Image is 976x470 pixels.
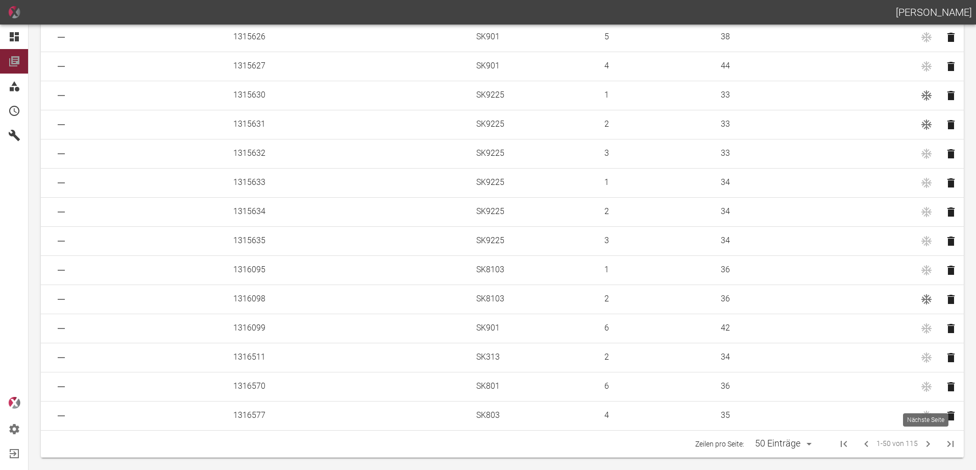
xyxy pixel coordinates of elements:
[468,22,596,52] td: SK901
[596,314,713,343] td: 6
[596,285,713,314] td: 2
[713,139,910,168] td: 33
[903,413,948,427] div: Nächste Seite
[941,110,961,139] button: Auftrag entfernen
[941,402,961,430] button: Auftrag entfernen
[225,401,347,430] td: 1316577
[596,110,713,139] td: 2
[596,22,713,52] td: 5
[468,226,596,255] td: SK9225
[225,372,347,401] td: 1316570
[941,169,961,197] button: Auftrag entfernen
[941,227,961,255] button: Auftrag entfernen
[468,197,596,226] td: SK9225
[596,52,713,81] td: 4
[912,110,941,139] button: Auftragsfixierung entfernen
[468,255,596,285] td: SK8103
[468,343,596,372] td: SK313
[713,81,910,110] td: 33
[596,343,713,372] td: 2
[713,52,910,81] td: 44
[713,110,910,139] td: 33
[752,437,803,450] div: 50 Einträge
[941,23,961,52] button: Auftrag entfernen
[225,110,347,139] td: 1315631
[941,314,961,343] button: Auftrag entfernen
[468,372,596,401] td: SK801
[225,22,347,52] td: 1315626
[596,168,713,197] td: 1
[225,285,347,314] td: 1316098
[912,81,941,110] button: Auftragsfixierung entfernen
[713,314,910,343] td: 42
[713,197,910,226] td: 34
[713,285,910,314] td: 36
[225,139,347,168] td: 1315632
[225,314,347,343] td: 1316099
[856,434,876,454] span: Vorherige Seite
[225,343,347,372] td: 1316511
[876,438,918,450] span: 1-50 von 115
[596,197,713,226] td: 2
[468,139,596,168] td: SK9225
[713,22,910,52] td: 38
[941,343,961,372] button: Auftrag entfernen
[8,397,20,409] img: logo
[918,434,938,454] span: Nächste Seite
[225,226,347,255] td: 1315635
[941,81,961,110] button: Auftrag entfernen
[713,168,910,197] td: 34
[468,401,596,430] td: SK803
[713,226,910,255] td: 34
[713,255,910,285] td: 36
[713,372,910,401] td: 36
[468,52,596,81] td: SK901
[912,285,941,314] button: Auftragsfixierung entfernen
[695,439,744,449] p: Zeilen pro Seite:
[713,401,910,430] td: 35
[225,255,347,285] td: 1316095
[225,52,347,81] td: 1315627
[713,343,910,372] td: 34
[8,6,20,18] img: icon
[941,198,961,226] button: Auftrag entfernen
[225,197,347,226] td: 1315634
[938,432,963,456] span: Letzte Seite
[918,434,938,454] button: Next Page
[225,81,347,110] td: 1315630
[896,4,972,20] h1: [PERSON_NAME]
[468,285,596,314] td: SK8103
[596,139,713,168] td: 3
[596,81,713,110] td: 1
[748,435,815,453] div: 50 Einträge
[941,256,961,285] button: Auftrag entfernen
[468,168,596,197] td: SK9225
[832,432,856,456] span: Erste Seite
[596,226,713,255] td: 3
[596,255,713,285] td: 1
[941,52,961,81] button: Auftrag entfernen
[225,168,347,197] td: 1315633
[941,139,961,168] button: Auftrag entfernen
[941,285,961,314] button: Auftrag entfernen
[596,401,713,430] td: 4
[938,432,963,456] button: Last Page
[468,81,596,110] td: SK9225
[468,110,596,139] td: SK9225
[596,372,713,401] td: 6
[941,372,961,401] button: Auftrag entfernen
[468,314,596,343] td: SK901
